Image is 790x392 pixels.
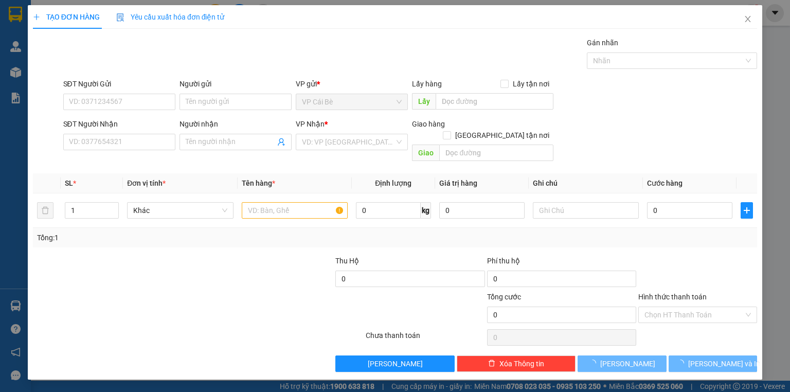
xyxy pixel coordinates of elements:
[37,202,53,219] button: delete
[127,179,166,187] span: Đơn vị tính
[412,93,436,110] span: Lấy
[587,39,618,47] label: Gán nhãn
[302,94,402,110] span: VP Cái Bè
[589,360,600,367] span: loading
[439,145,553,161] input: Dọc đường
[741,202,753,219] button: plus
[533,202,639,219] input: Ghi Chú
[368,358,423,369] span: [PERSON_NAME]
[600,358,655,369] span: [PERSON_NAME]
[335,355,454,372] button: [PERSON_NAME]
[365,330,486,348] div: Chưa thanh toán
[688,358,760,369] span: [PERSON_NAME] và In
[242,179,275,187] span: Tên hàng
[499,358,544,369] span: Xóa Thông tin
[63,78,175,90] div: SĐT Người Gửi
[133,203,227,218] span: Khác
[638,293,707,301] label: Hình thức thanh toán
[116,13,124,22] img: icon
[578,355,667,372] button: [PERSON_NAME]
[733,5,762,34] button: Close
[439,202,525,219] input: 0
[296,78,408,90] div: VP gửi
[375,179,411,187] span: Định lượng
[457,355,576,372] button: deleteXóa Thông tin
[412,80,442,88] span: Lấy hàng
[744,15,752,23] span: close
[647,179,683,187] span: Cước hàng
[335,257,359,265] span: Thu Hộ
[63,118,175,130] div: SĐT Người Nhận
[421,202,431,219] span: kg
[277,138,285,146] span: user-add
[296,120,325,128] span: VP Nhận
[412,120,445,128] span: Giao hàng
[33,13,40,21] span: plus
[179,78,292,90] div: Người gửi
[488,360,495,368] span: delete
[677,360,688,367] span: loading
[242,202,348,219] input: VD: Bàn, Ghế
[412,145,439,161] span: Giao
[487,255,636,271] div: Phí thu hộ
[436,93,553,110] input: Dọc đường
[741,206,752,215] span: plus
[669,355,758,372] button: [PERSON_NAME] và In
[116,13,225,21] span: Yêu cầu xuất hóa đơn điện tử
[509,78,553,90] span: Lấy tận nơi
[33,13,100,21] span: TẠO ĐƠN HÀNG
[439,179,477,187] span: Giá trị hàng
[37,232,306,243] div: Tổng: 1
[65,179,73,187] span: SL
[487,293,521,301] span: Tổng cước
[529,173,643,193] th: Ghi chú
[451,130,553,141] span: [GEOGRAPHIC_DATA] tận nơi
[179,118,292,130] div: Người nhận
